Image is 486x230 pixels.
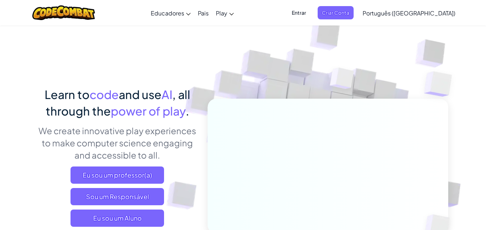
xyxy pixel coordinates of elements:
span: and use [119,87,162,102]
a: Pais [194,3,212,23]
a: Sou um Responsável [71,188,164,205]
a: Educadores [147,3,194,23]
img: Overlap cubes [410,54,472,114]
span: Português ([GEOGRAPHIC_DATA]) [363,9,455,17]
img: CodeCombat logo [32,5,95,20]
span: Play [216,9,227,17]
a: Eu sou um professor(a) [71,166,164,184]
span: . [186,104,189,118]
span: power of play [111,104,186,118]
a: Play [212,3,237,23]
button: Eu sou um Aluno [71,210,164,227]
button: Entrar [287,6,310,19]
span: Learn to [45,87,90,102]
span: code [90,87,119,102]
span: AI [162,87,172,102]
button: Criar Conta [318,6,354,19]
span: Educadores [151,9,184,17]
p: We create innovative play experiences to make computer science engaging and accessible to all. [38,125,197,161]
a: Português ([GEOGRAPHIC_DATA]) [359,3,459,23]
img: Overlap cubes [316,53,368,107]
